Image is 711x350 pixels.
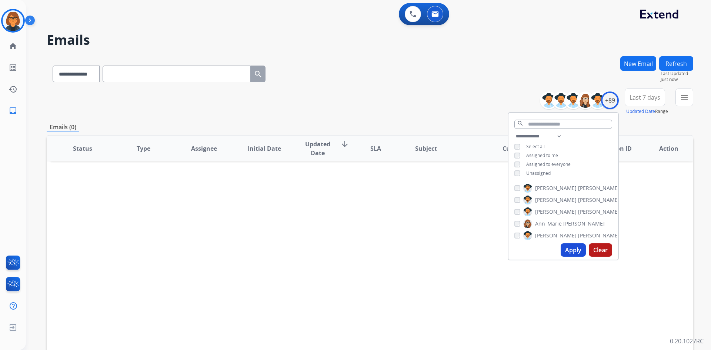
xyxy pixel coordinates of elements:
[661,77,693,83] span: Just now
[578,184,620,192] span: [PERSON_NAME]
[137,144,150,153] span: Type
[248,144,281,153] span: Initial Date
[191,144,217,153] span: Assignee
[535,184,577,192] span: [PERSON_NAME]
[626,108,668,114] span: Range
[535,220,562,227] span: Ann_Marie
[9,42,17,51] mat-icon: home
[620,56,656,71] button: New Email
[563,220,605,227] span: [PERSON_NAME]
[630,96,660,99] span: Last 7 days
[578,196,620,204] span: [PERSON_NAME]
[47,33,693,47] h2: Emails
[526,170,551,176] span: Unassigned
[9,106,17,115] mat-icon: inbox
[3,10,23,31] img: avatar
[661,71,693,77] span: Last Updated:
[561,243,586,257] button: Apply
[73,144,92,153] span: Status
[578,208,620,216] span: [PERSON_NAME]
[578,232,620,239] span: [PERSON_NAME]
[47,123,79,132] p: Emails (0)
[589,243,612,257] button: Clear
[301,140,335,157] span: Updated Date
[680,93,689,102] mat-icon: menu
[9,63,17,72] mat-icon: list_alt
[632,136,693,161] th: Action
[601,91,619,109] div: +89
[340,140,349,149] mat-icon: arrow_downward
[254,70,263,79] mat-icon: search
[526,161,571,167] span: Assigned to everyone
[526,143,545,150] span: Select all
[526,152,558,159] span: Assigned to me
[517,120,524,127] mat-icon: search
[659,56,693,71] button: Refresh
[535,196,577,204] span: [PERSON_NAME]
[503,144,531,153] span: Customer
[670,337,704,346] p: 0.20.1027RC
[9,85,17,94] mat-icon: history
[625,89,665,106] button: Last 7 days
[370,144,381,153] span: SLA
[535,232,577,239] span: [PERSON_NAME]
[535,208,577,216] span: [PERSON_NAME]
[415,144,437,153] span: Subject
[626,109,655,114] button: Updated Date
